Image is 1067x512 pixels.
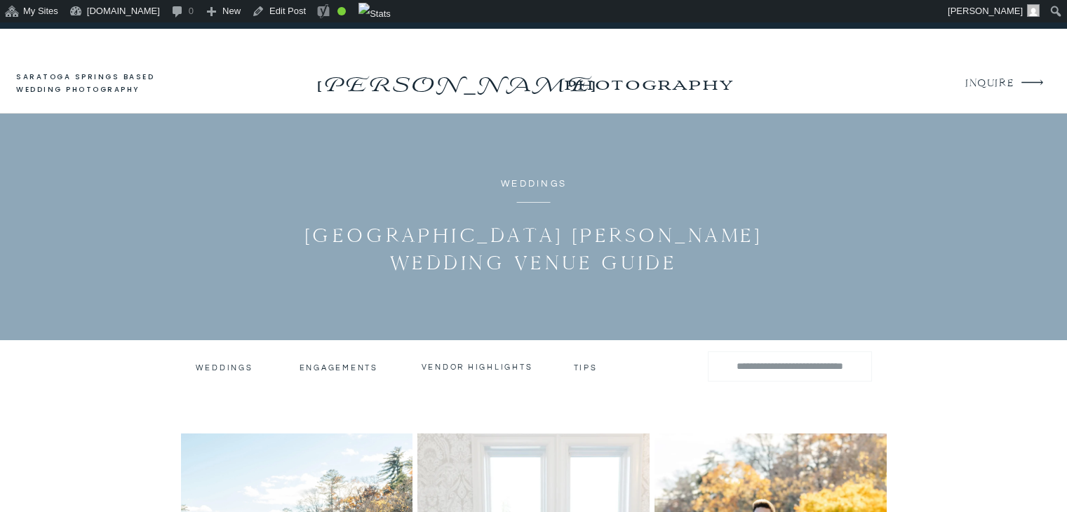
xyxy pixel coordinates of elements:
[196,363,251,372] a: Weddings
[358,3,391,25] img: Views over 48 hours. Click for more Jetpack Stats.
[287,222,781,276] h1: [GEOGRAPHIC_DATA] [PERSON_NAME] Wedding Venue Guide
[501,179,567,189] a: Weddings
[574,363,600,370] a: tips
[965,74,1012,93] a: INQUIRE
[313,68,598,90] a: [PERSON_NAME]
[16,71,181,97] a: saratoga springs based wedding photography
[422,362,534,372] a: vendor highlights
[536,65,760,103] a: photography
[300,363,382,372] a: engagements
[337,7,346,15] div: Good
[948,6,1023,16] span: [PERSON_NAME]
